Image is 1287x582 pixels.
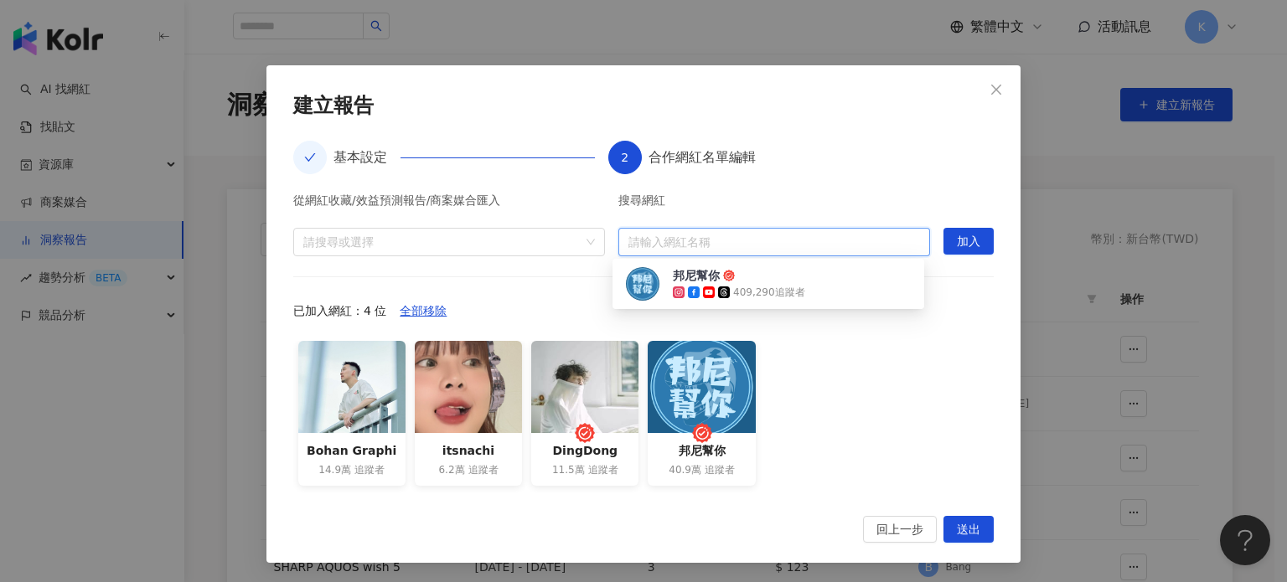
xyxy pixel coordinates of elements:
[552,463,585,477] span: 11.5萬
[673,267,720,284] div: 邦尼幫你
[943,228,994,255] button: 加入
[386,297,460,324] button: 全部移除
[307,441,397,460] div: Bohan Graphi
[618,194,930,214] div: 搜尋網紅
[621,151,628,164] span: 2
[626,267,659,301] img: KOL Avatar
[400,298,447,325] span: 全部移除
[957,517,980,543] span: 送出
[979,73,1013,106] button: Close
[293,297,994,324] div: 已加入網紅：4 位
[438,463,464,477] span: 6.2萬
[588,463,618,477] span: 追蹤者
[293,194,605,214] div: 從網紅收藏/效益預測報告/商案媒合匯入
[423,441,514,460] div: itsnachi
[540,441,630,460] div: DingDong
[333,141,401,174] div: 基本設定
[354,463,385,477] span: 追蹤者
[656,441,747,460] div: 邦尼幫你
[304,152,316,163] span: check
[863,516,937,543] button: 回上一步
[705,463,735,477] span: 追蹤者
[616,262,921,306] div: 邦尼幫你
[733,286,805,300] div: 409,290 追蹤者
[943,516,994,543] button: 送出
[468,463,499,477] span: 追蹤者
[876,517,923,543] span: 回上一步
[649,141,756,174] div: 合作網紅名單編輯
[318,463,351,477] span: 14.9萬
[990,83,1003,96] span: close
[957,229,980,255] span: 加入
[669,463,701,477] span: 40.9萬
[293,92,994,121] div: 建立報告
